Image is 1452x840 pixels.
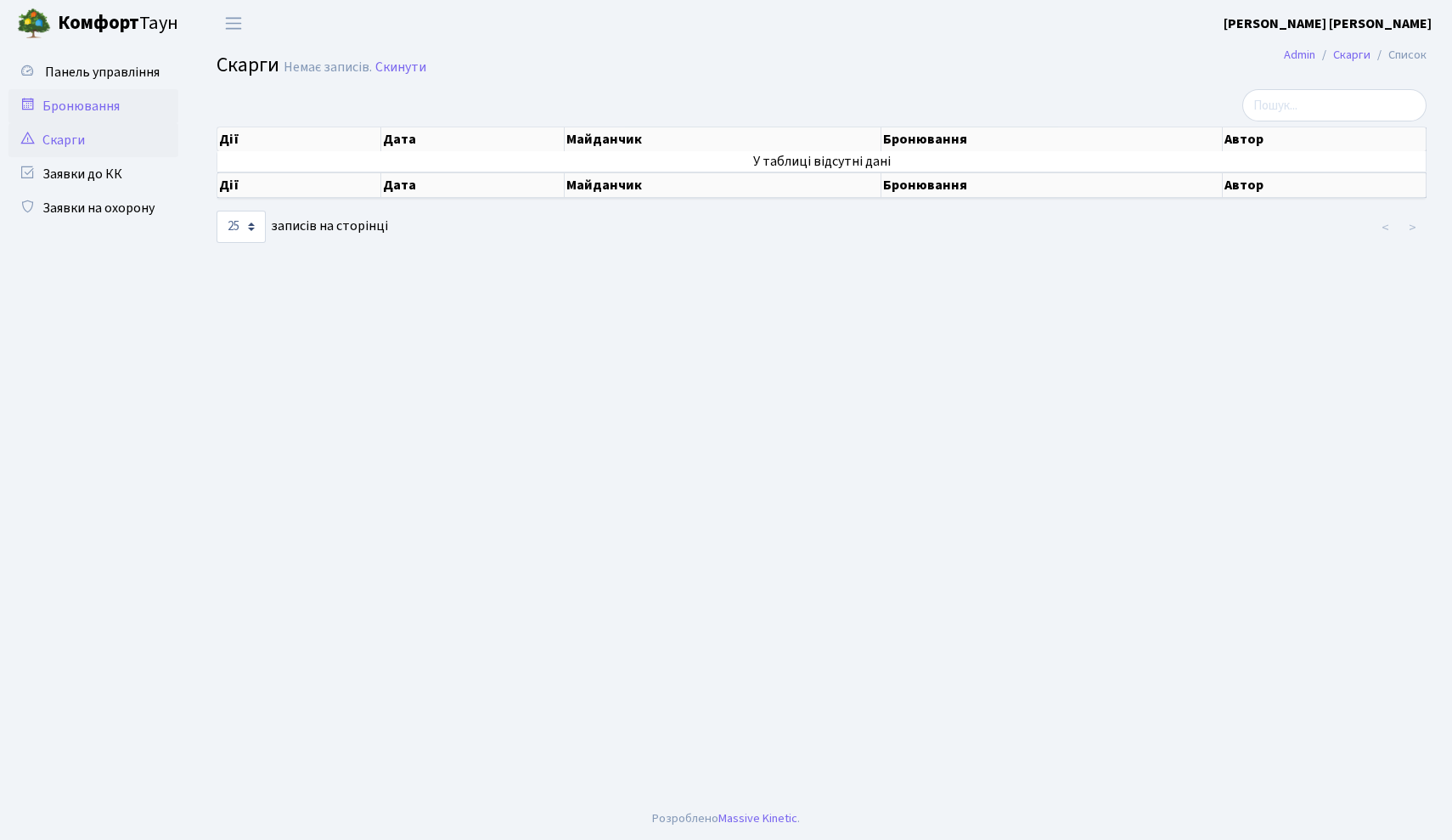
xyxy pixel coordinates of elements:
[1223,172,1427,198] th: Автор
[881,127,1223,151] th: Бронювання
[217,172,381,198] th: Дії
[217,151,1427,172] td: У таблиці відсутні дані
[1370,46,1427,65] li: Список
[217,211,266,243] select: записів на сторінці
[17,7,51,41] img: logo.png
[1333,46,1370,64] a: Скарги
[881,172,1223,198] th: Бронювання
[217,127,381,151] th: Дії
[217,211,388,243] label: записів на сторінці
[284,59,372,76] div: Немає записів.
[1223,127,1427,151] th: Автор
[1284,46,1315,64] a: Admin
[8,191,178,225] a: Заявки на охорону
[375,59,426,76] a: Скинути
[8,89,178,123] a: Бронювання
[58,9,178,38] span: Таун
[8,157,178,191] a: Заявки до КК
[652,809,800,828] div: Розроблено .
[58,9,139,37] b: Комфорт
[1224,14,1432,34] a: [PERSON_NAME] [PERSON_NAME]
[565,172,881,198] th: Майданчик
[1242,89,1427,121] input: Пошук...
[1258,37,1452,73] nav: breadcrumb
[8,123,178,157] a: Скарги
[212,9,255,37] button: Переключити навігацію
[718,809,797,827] a: Massive Kinetic
[217,50,279,80] span: Скарги
[381,172,565,198] th: Дата
[45,63,160,82] span: Панель управління
[1224,14,1432,33] b: [PERSON_NAME] [PERSON_NAME]
[8,55,178,89] a: Панель управління
[565,127,881,151] th: Майданчик
[381,127,565,151] th: Дата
